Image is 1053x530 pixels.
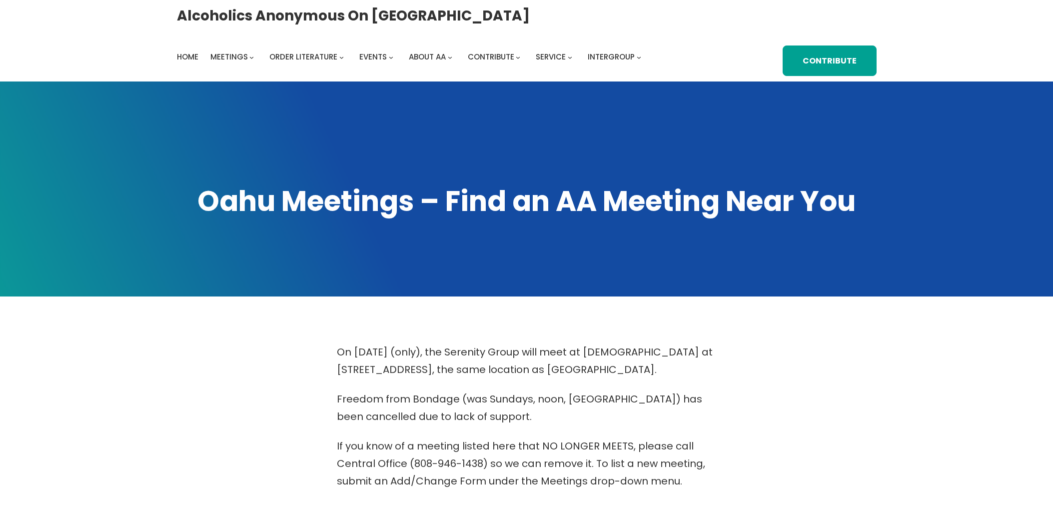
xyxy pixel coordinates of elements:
span: About AA [409,51,446,62]
span: Order Literature [269,51,337,62]
button: About AA submenu [448,55,452,59]
button: Events submenu [389,55,393,59]
a: Alcoholics Anonymous on [GEOGRAPHIC_DATA] [177,3,530,28]
button: Intergroup submenu [637,55,641,59]
span: Events [359,51,387,62]
p: On [DATE] (only), the Serenity Group will meet at [DEMOGRAPHIC_DATA] at [STREET_ADDRESS], the sam... [337,343,717,378]
span: Service [536,51,566,62]
nav: Intergroup [177,50,645,64]
span: Meetings [210,51,248,62]
h1: Oahu Meetings – Find an AA Meeting Near You [177,182,877,220]
a: Intergroup [588,50,635,64]
button: Contribute submenu [516,55,520,59]
p: If you know of a meeting listed here that NO LONGER MEETS, please call Central Office (808-946-14... [337,437,717,490]
button: Service submenu [568,55,572,59]
a: Service [536,50,566,64]
a: Meetings [210,50,248,64]
span: Home [177,51,198,62]
button: Order Literature submenu [339,55,344,59]
button: Meetings submenu [249,55,254,59]
a: Contribute [783,45,877,76]
p: Freedom from Bondage (was Sundays, noon, [GEOGRAPHIC_DATA]) has been cancelled due to lack of sup... [337,390,717,425]
span: Intergroup [588,51,635,62]
a: Contribute [468,50,514,64]
a: Events [359,50,387,64]
a: About AA [409,50,446,64]
a: Home [177,50,198,64]
span: Contribute [468,51,514,62]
